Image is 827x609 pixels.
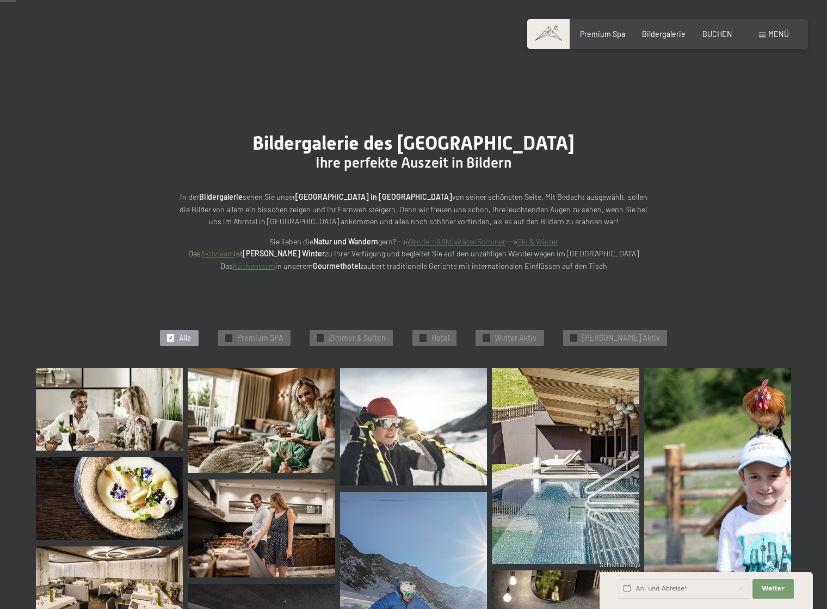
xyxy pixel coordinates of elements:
a: Ski & Winter [517,237,558,246]
img: Auszeit für Körper in einem ungezwungenen Ambiente [492,368,639,564]
span: [PERSON_NAME] Aktiv [582,333,660,343]
strong: [GEOGRAPHIC_DATA] in [GEOGRAPHIC_DATA] [295,192,452,201]
p: In der sehen Sie unser von seiner schönsten Seite. Mit Bedacht ausgewählt, sollen die Bilder von ... [174,191,653,228]
img: Bildergalerie [36,457,183,540]
strong: Natur und Wandern [313,237,378,246]
p: Sie lieben die gern? --> ---> Das ist zu Ihrer Verfügung und begleitet Sie auf den unzähligen Wan... [174,236,653,273]
button: Weiter [752,579,794,599]
strong: Bildergalerie [199,192,243,201]
span: ✓ [169,335,173,341]
img: Bildergalerie [188,368,335,473]
a: Bildergalerie [642,29,686,39]
span: Bildergalerie des [GEOGRAPHIC_DATA] [252,132,575,154]
span: ✓ [571,335,576,341]
strong: [PERSON_NAME] Winter [243,249,325,258]
span: Schnellanfrage [600,561,640,568]
span: ✓ [226,335,231,341]
span: Ihre perfekte Auszeit in Bildern [316,155,511,171]
img: Bildergalerie [36,368,183,451]
span: ✓ [484,335,489,341]
a: Küchenteam [233,261,275,270]
img: Bildergalerie [340,368,487,485]
span: Weiter [762,585,785,593]
strong: Gourmethotel [313,261,360,270]
span: Alle [179,333,192,343]
img: Bildergalerie [644,368,791,574]
img: Bildergalerie [188,479,335,577]
a: BUCHEN [702,29,732,39]
a: Bildergalerie [492,368,639,564]
span: Winter Aktiv [495,333,536,343]
a: Aktivteam [201,249,234,258]
a: Wandern&AktivitätenSommer [407,237,505,246]
span: ✓ [421,335,425,341]
span: Premium SPA [237,333,283,343]
span: Menü [768,29,789,39]
a: Premium Spa [580,29,625,39]
span: Hotel [431,333,449,343]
